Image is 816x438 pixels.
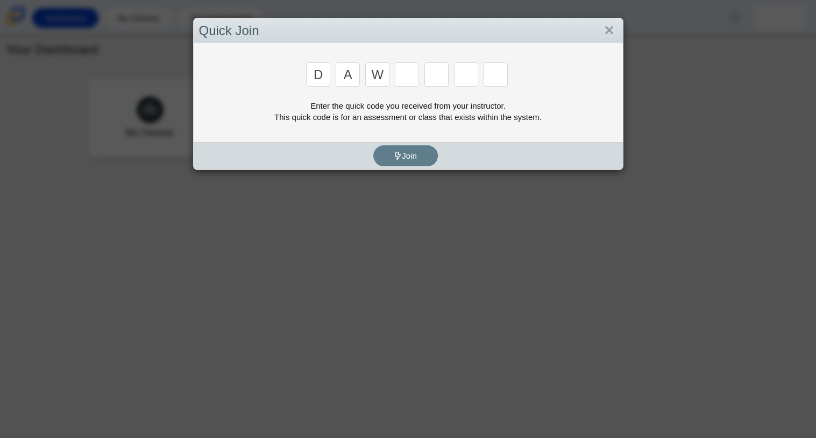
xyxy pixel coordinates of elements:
[306,62,330,87] input: Enter Access Code Digit 1
[194,18,623,44] div: Quick Join
[395,62,419,87] input: Enter Access Code Digit 4
[199,100,618,123] div: Enter the quick code you received from your instructor. This quick code is for an assessment or c...
[601,22,618,40] a: Close
[394,151,417,160] span: Join
[373,145,438,166] button: Join
[424,62,449,87] input: Enter Access Code Digit 5
[336,62,360,87] input: Enter Access Code Digit 2
[484,62,508,87] input: Enter Access Code Digit 7
[365,62,389,87] input: Enter Access Code Digit 3
[454,62,478,87] input: Enter Access Code Digit 6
